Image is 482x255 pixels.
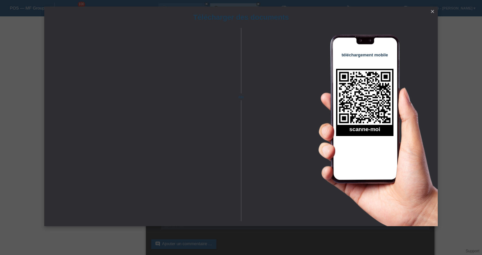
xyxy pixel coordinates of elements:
h4: téléchargement mobile [336,52,393,57]
i: close [430,9,435,14]
iframe: Upload [54,44,230,208]
h1: Télécharger des documents [44,13,438,21]
h2: scanne-moi [336,126,393,136]
a: close [428,8,437,16]
span: ou [230,93,252,100]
